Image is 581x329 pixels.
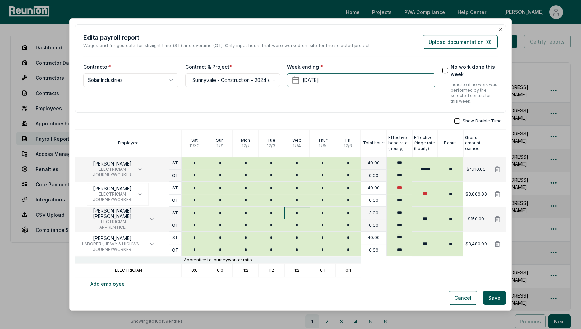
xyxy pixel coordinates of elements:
[93,161,132,167] p: [PERSON_NAME]
[172,173,178,178] p: OT
[83,63,112,70] label: Contractor
[93,167,132,172] span: ELECTRICIAN
[216,143,224,149] p: 12 / 1
[363,140,386,146] p: Total hours
[451,63,498,78] label: No work done this week
[368,160,380,166] p: 40.00
[241,138,250,143] p: Mon
[172,247,178,253] p: OT
[81,236,144,241] p: [PERSON_NAME]
[369,210,378,216] p: 3.00
[243,267,248,273] p: 1:2
[172,185,178,191] p: ST
[191,138,198,143] p: Sat
[81,241,144,247] span: LABORER (HEAVY & HIGHWAY) - GROUP 1
[449,291,477,305] button: Cancel
[345,267,351,273] p: 0:1
[318,138,327,143] p: Thur
[369,198,378,203] p: 0.00
[242,143,250,149] p: 12 / 2
[465,241,487,247] p: $3,480.00
[345,138,350,143] p: Fri
[83,42,371,49] p: Wages and fringes data for straight time (ST) and overtime (OT). Only input hours that were worke...
[191,267,198,273] p: 0:0
[292,138,302,143] p: Wed
[189,143,200,149] p: 11 / 30
[483,291,506,305] button: Save
[287,73,435,87] button: [DATE]
[93,186,132,191] p: [PERSON_NAME]
[81,219,144,225] span: ELECTRICIAN
[465,135,489,151] p: Gross amount earned
[320,267,325,273] p: 0:1
[287,63,323,70] label: Week ending
[93,197,132,203] span: JOURNEYWORKER
[444,140,457,146] p: Bonus
[368,185,380,191] p: 40.00
[83,33,371,42] h2: Edit a payroll report
[172,160,178,166] p: ST
[185,63,232,70] label: Contract & Project
[369,173,378,178] p: 0.00
[369,247,378,253] p: 0.00
[172,198,178,203] p: OT
[414,135,437,151] p: Effective fringe rate (hourly)
[118,140,139,146] p: Employee
[75,277,130,291] button: Add employee
[465,191,487,197] p: $3,000.00
[344,143,352,149] p: 12 / 6
[81,225,144,230] span: APPRENTICE
[467,167,486,172] p: $4,110.00
[269,267,274,273] p: 1:2
[184,257,252,263] p: Apprentice to journeyworker ratio
[216,138,224,143] p: Sun
[172,235,178,241] p: ST
[267,143,275,149] p: 12 / 3
[81,208,144,219] p: [PERSON_NAME] [PERSON_NAME]
[388,135,412,151] p: Effective base rate (hourly)
[267,138,275,143] p: Tue
[451,82,498,104] p: Indicate if no work was performed by the selected contractor this week.
[93,191,132,197] span: ELECTRICIAN
[81,247,144,252] span: JOURNEYWORKER
[293,143,301,149] p: 12 / 4
[93,172,132,178] span: JOURNEYWORKER
[423,35,498,49] button: Upload documentation (0)
[369,223,378,228] p: 0.00
[463,118,502,124] span: Show Double Time
[319,143,326,149] p: 12 / 5
[468,216,484,222] p: $150.00
[172,223,178,228] p: OT
[115,267,142,273] p: ELECTRICIAN
[294,267,299,273] p: 1:2
[217,267,223,273] p: 0:0
[368,235,380,241] p: 40.00
[172,210,178,216] p: ST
